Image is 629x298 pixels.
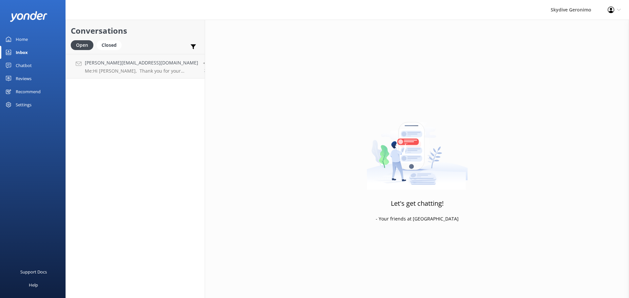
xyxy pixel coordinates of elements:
div: Chatbot [16,59,32,72]
a: Closed [97,41,125,48]
div: Home [16,33,28,46]
img: yonder-white-logo.png [10,11,48,22]
h2: Conversations [71,25,200,37]
div: Reviews [16,72,31,85]
p: - Your friends at [GEOGRAPHIC_DATA] [376,215,459,222]
span: Oct 10 2025 02:05pm (UTC +08:00) Australia/Perth [204,68,209,73]
a: Open [71,41,97,48]
a: [PERSON_NAME][EMAIL_ADDRESS][DOMAIN_NAME]Me:Hi [PERSON_NAME], Thank you for your enquiry, Yes, we... [66,54,205,79]
div: Settings [16,98,31,111]
div: Recommend [16,85,41,98]
div: Support Docs [20,265,47,278]
div: Help [29,278,38,291]
img: artwork of a man stealing a conversation from at giant smartphone [367,108,468,190]
div: Closed [97,40,122,50]
h3: Let's get chatting! [391,198,444,209]
div: Inbox [16,46,28,59]
h4: [PERSON_NAME][EMAIL_ADDRESS][DOMAIN_NAME] [85,59,198,66]
p: Me: Hi [PERSON_NAME], Thank you for your enquiry, Yes, we can help you transfer the voucher detai... [85,68,198,74]
div: Open [71,40,93,50]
